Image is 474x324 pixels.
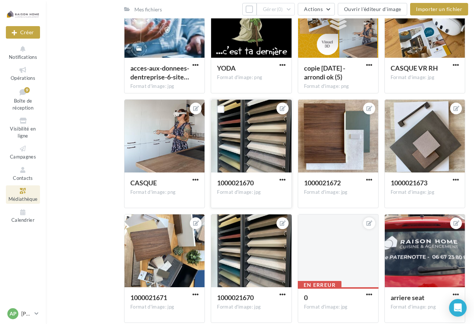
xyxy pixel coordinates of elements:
[217,64,236,72] span: YODA
[6,26,40,39] button: Créer
[10,126,36,139] span: Visibilité en ligne
[391,64,438,72] span: CASQUE VR RH
[338,3,407,15] button: Ouvrir l'éditeur d'image
[391,293,424,302] span: arriere seat
[416,6,462,12] span: Importer un fichier
[304,304,372,310] div: Format d'image: jpg
[391,189,459,196] div: Format d'image: jpg
[257,3,295,15] button: Gérer(0)
[304,189,372,196] div: Format d'image: jpg
[304,179,341,187] span: 1000021672
[10,310,17,317] span: AP
[391,304,459,310] div: Format d'image: png
[130,83,199,90] div: Format d'image: jpg
[6,207,40,225] a: Calendrier
[304,6,322,12] span: Actions
[9,54,37,60] span: Notifications
[277,6,283,12] span: (0)
[304,83,372,90] div: Format d'image: png
[391,179,427,187] span: 1000021673
[217,304,285,310] div: Format d'image: jpg
[21,310,32,317] p: [PERSON_NAME]
[304,64,345,81] span: copie 19-08-2025 - arrondi ok (5)
[6,64,40,82] a: Opérations
[6,86,40,113] a: Boîte de réception9
[410,3,468,15] button: Importer un fichier
[130,64,189,81] span: acces-aux-donnees-dentreprise-6-sites-indispensables-512x288
[6,115,40,140] a: Visibilité en ligne
[12,98,33,111] span: Boîte de réception
[24,87,30,93] div: 9
[6,143,40,161] a: Campagnes
[217,189,285,196] div: Format d'image: jpg
[130,304,199,310] div: Format d'image: jpg
[13,175,33,181] span: Contacts
[449,299,467,317] div: Open Intercom Messenger
[304,293,308,302] span: 0
[6,307,40,321] a: AP [PERSON_NAME]
[391,74,459,81] div: Format d'image: jpg
[217,179,254,187] span: 1000021670
[6,43,40,61] button: Notifications
[11,217,35,223] span: Calendrier
[217,293,254,302] span: 1000021670
[134,6,162,13] div: Mes fichiers
[6,185,40,203] a: Médiathèque
[8,196,38,202] span: Médiathèque
[298,281,342,289] div: En erreur
[11,75,35,81] span: Opérations
[298,3,334,15] button: Actions
[217,74,285,81] div: Format d'image: png
[6,26,40,39] div: Nouvelle campagne
[130,293,167,302] span: 1000021671
[10,154,36,160] span: Campagnes
[6,164,40,182] a: Contacts
[130,189,199,196] div: Format d'image: png
[130,179,157,187] span: CASQUE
